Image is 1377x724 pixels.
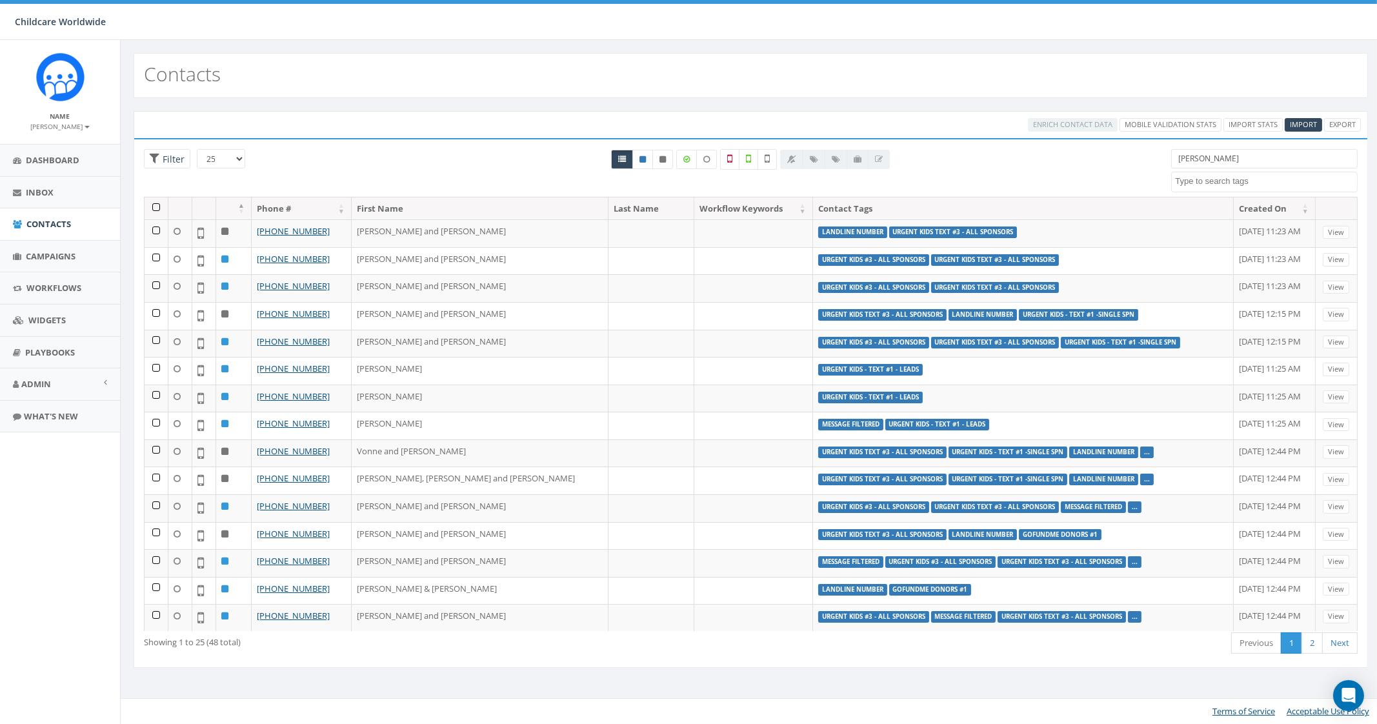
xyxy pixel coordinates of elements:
[252,197,352,220] th: Phone #: activate to sort column ascending
[931,337,1060,348] label: Urgent Kids Text #3 - All Sponsors
[144,149,190,169] span: Advance Filter
[352,219,608,247] td: [PERSON_NAME] and [PERSON_NAME]
[949,309,1018,321] label: landline number
[352,549,608,577] td: [PERSON_NAME] and [PERSON_NAME]
[257,417,330,429] a: [PHONE_NUMBER]
[659,156,666,163] i: This phone number is unsubscribed and has opted-out of all texts.
[1132,612,1138,621] a: ...
[1323,528,1349,541] a: View
[1234,219,1316,247] td: [DATE] 11:23 AM
[1323,336,1349,349] a: View
[818,309,947,321] label: Urgent Kids Text #3 - All Sponsors
[257,363,330,374] a: [PHONE_NUMBER]
[885,419,990,430] label: Urgent Kids - Text #1 - Leads
[50,112,70,121] small: Name
[257,528,330,539] a: [PHONE_NUMBER]
[1234,522,1316,550] td: [DATE] 12:44 PM
[639,156,646,163] i: This phone number is subscribed and will receive texts.
[1302,632,1323,654] a: 2
[26,250,75,262] span: Campaigns
[352,494,608,522] td: [PERSON_NAME] and [PERSON_NAME]
[25,347,75,358] span: Playbooks
[720,149,739,170] label: Not a Mobile
[818,474,947,485] label: Urgent Kids Text #3 - All Sponsors
[1323,390,1349,404] a: View
[352,439,608,467] td: Vonne and [PERSON_NAME]
[949,529,1018,541] label: landline number
[352,302,608,330] td: [PERSON_NAME] and [PERSON_NAME]
[1323,418,1349,432] a: View
[31,120,90,132] a: [PERSON_NAME]
[352,197,608,220] th: First Name
[1069,447,1138,458] label: landline number
[1287,705,1369,717] a: Acceptable Use Policy
[818,392,923,403] label: Urgent Kids - Text #1 - Leads
[1234,412,1316,439] td: [DATE] 11:25 AM
[889,226,1018,238] label: Urgent Kids Text #3 - All Sponsors
[818,226,887,238] label: landline number
[998,556,1126,568] label: Urgent Kids Text #3 - All Sponsors
[889,584,972,596] label: GoFundMe Donors #1
[257,280,330,292] a: [PHONE_NUMBER]
[352,274,608,302] td: [PERSON_NAME] and [PERSON_NAME]
[1323,555,1349,568] a: View
[257,336,330,347] a: [PHONE_NUMBER]
[352,385,608,412] td: [PERSON_NAME]
[257,472,330,484] a: [PHONE_NUMBER]
[26,282,81,294] span: Workflows
[1323,583,1349,596] a: View
[885,556,996,568] label: Urgent Kids #3 - All Sponsors
[1323,308,1349,321] a: View
[652,150,673,169] a: Opted Out
[1322,632,1358,654] a: Next
[1323,500,1349,514] a: View
[1234,467,1316,494] td: [DATE] 12:44 PM
[1234,439,1316,467] td: [DATE] 12:44 PM
[257,583,330,594] a: [PHONE_NUMBER]
[949,474,1068,485] label: Urgent Kids - Text #1 -Single Spn
[818,337,929,348] label: Urgent Kids #3 - All Sponsors
[257,390,330,402] a: [PHONE_NUMBER]
[257,610,330,621] a: [PHONE_NUMBER]
[1234,604,1316,632] td: [DATE] 12:44 PM
[144,631,638,649] div: Showing 1 to 25 (48 total)
[1234,274,1316,302] td: [DATE] 11:23 AM
[28,314,66,326] span: Widgets
[257,253,330,265] a: [PHONE_NUMBER]
[949,447,1068,458] label: Urgent Kids - Text #1 -Single Spn
[818,254,929,266] label: Urgent Kids #3 - All Sponsors
[818,584,887,596] label: landline number
[1061,501,1126,513] label: message filtered
[144,63,221,85] h2: Contacts
[1234,385,1316,412] td: [DATE] 11:25 AM
[818,419,883,430] label: message filtered
[1212,705,1275,717] a: Terms of Service
[352,522,608,550] td: [PERSON_NAME] and [PERSON_NAME]
[1019,529,1101,541] label: GoFundMe Donors #1
[1323,610,1349,623] a: View
[1231,632,1282,654] a: Previous
[1234,197,1316,220] th: Created On: activate to sort column ascending
[1234,302,1316,330] td: [DATE] 12:15 PM
[1234,494,1316,522] td: [DATE] 12:44 PM
[931,611,996,623] label: message filtered
[352,357,608,385] td: [PERSON_NAME]
[818,447,947,458] label: Urgent Kids Text #3 - All Sponsors
[36,53,85,101] img: Rally_Corp_Icon.png
[818,611,929,623] label: Urgent Kids #3 - All Sponsors
[998,611,1126,623] label: Urgent Kids Text #3 - All Sponsors
[696,150,717,169] label: Data not Enriched
[26,154,79,166] span: Dashboard
[758,149,777,170] label: Not Validated
[1132,558,1138,566] a: ...
[1281,632,1302,654] a: 1
[1323,445,1349,459] a: View
[352,604,608,632] td: [PERSON_NAME] and [PERSON_NAME]
[1171,149,1357,168] input: Type to search
[1323,473,1349,487] a: View
[931,501,1060,513] label: Urgent Kids Text #3 - All Sponsors
[1069,474,1138,485] label: landline number
[1323,253,1349,266] a: View
[818,364,923,376] label: Urgent Kids - Text #1 - Leads
[608,197,694,220] th: Last Name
